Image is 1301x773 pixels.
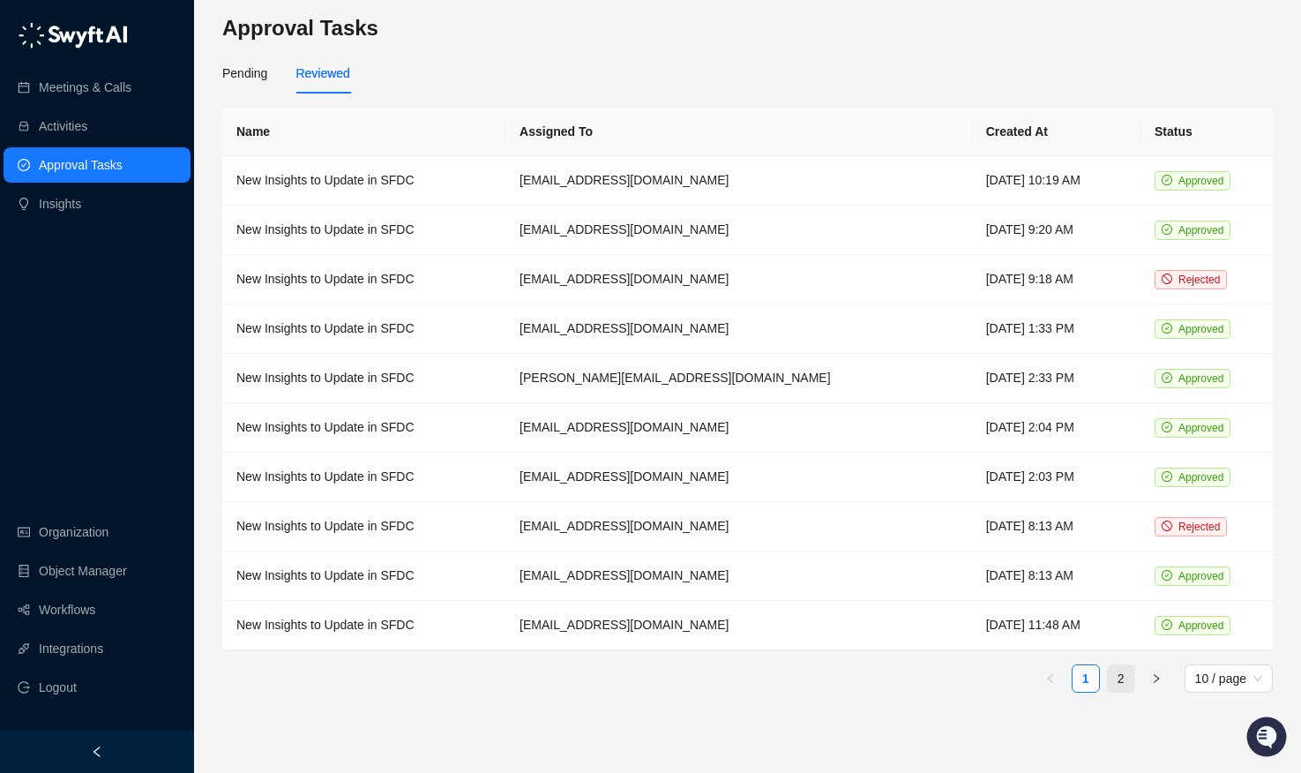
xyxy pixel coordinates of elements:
div: Reviewed [295,64,349,83]
span: Approved [1178,570,1223,582]
td: [DATE] 2:33 PM [972,354,1140,403]
td: [DATE] 9:20 AM [972,206,1140,255]
td: [DATE] 8:13 AM [972,552,1140,601]
td: New Insights to Update in SFDC [222,453,505,502]
img: Swyft AI [18,18,53,53]
span: Approved [1178,224,1223,236]
a: Insights [39,186,81,221]
td: New Insights to Update in SFDC [222,206,505,255]
a: Approval Tasks [39,147,123,183]
td: New Insights to Update in SFDC [222,156,505,206]
button: left [1036,664,1065,693]
th: Status [1140,108,1273,156]
div: 📚 [18,249,32,263]
span: check-circle [1162,570,1172,581]
td: [EMAIL_ADDRESS][DOMAIN_NAME] [505,304,972,354]
span: check-circle [1162,422,1172,432]
span: check-circle [1162,175,1172,185]
span: left [91,746,103,758]
td: [DATE] 1:33 PM [972,304,1140,354]
span: logout [18,681,30,694]
td: [DATE] 8:13 AM [972,502,1140,552]
a: Object Manager [39,553,127,589]
span: stop [1162,274,1172,284]
span: 10 / page [1195,665,1262,692]
td: [DATE] 2:04 PM [972,403,1140,453]
td: [EMAIL_ADDRESS][DOMAIN_NAME] [505,601,972,650]
img: logo-05li4sbe.png [18,22,128,49]
li: Previous Page [1036,664,1065,693]
div: Page Size [1185,664,1273,693]
span: Approved [1178,372,1223,385]
div: Start new chat [60,160,289,177]
span: Approved [1178,471,1223,484]
span: Approved [1178,323,1223,335]
a: Integrations [39,631,103,666]
span: Rejected [1178,521,1220,533]
h2: How can we help? [18,99,321,127]
td: [EMAIL_ADDRESS][DOMAIN_NAME] [505,502,972,552]
td: New Insights to Update in SFDC [222,354,505,403]
td: [EMAIL_ADDRESS][DOMAIN_NAME] [505,206,972,255]
div: We're available if you need us! [60,177,223,191]
td: New Insights to Update in SFDC [222,255,505,304]
th: Created At [972,108,1140,156]
td: [EMAIL_ADDRESS][DOMAIN_NAME] [505,255,972,304]
td: New Insights to Update in SFDC [222,552,505,601]
span: Approved [1178,175,1223,187]
span: Approved [1178,619,1223,632]
li: 1 [1072,664,1100,693]
td: [EMAIL_ADDRESS][DOMAIN_NAME] [505,403,972,453]
th: Assigned To [505,108,972,156]
td: [DATE] 9:18 AM [972,255,1140,304]
a: 2 [1108,665,1134,692]
span: stop [1162,521,1172,531]
span: left [1045,673,1056,684]
span: check-circle [1162,323,1172,334]
a: Powered byPylon [124,289,213,304]
span: right [1151,673,1162,684]
td: New Insights to Update in SFDC [222,304,505,354]
td: [EMAIL_ADDRESS][DOMAIN_NAME] [505,552,972,601]
a: 1 [1073,665,1099,692]
a: 📚Docs [11,240,72,272]
td: [DATE] 10:19 AM [972,156,1140,206]
div: Pending [222,64,267,83]
span: check-circle [1162,372,1172,383]
h3: Approval Tasks [222,14,1273,42]
li: 2 [1107,664,1135,693]
img: 5124521997842_fc6d7dfcefe973c2e489_88.png [18,160,49,191]
span: check-circle [1162,619,1172,630]
a: Workflows [39,592,95,627]
span: Pylon [176,290,213,304]
td: [PERSON_NAME][EMAIL_ADDRESS][DOMAIN_NAME] [505,354,972,403]
li: Next Page [1142,664,1170,693]
span: Logout [39,670,77,705]
td: [EMAIL_ADDRESS][DOMAIN_NAME] [505,156,972,206]
button: right [1142,664,1170,693]
button: Start new chat [300,165,321,186]
span: Rejected [1178,274,1220,286]
span: Docs [35,247,65,265]
a: Meetings & Calls [39,70,131,105]
span: check-circle [1162,471,1172,482]
a: Organization [39,514,108,550]
iframe: Open customer support [1245,715,1292,762]
span: check-circle [1162,224,1172,235]
td: New Insights to Update in SFDC [222,502,505,552]
td: [EMAIL_ADDRESS][DOMAIN_NAME] [505,453,972,502]
p: Welcome 👋 [18,71,321,99]
td: [DATE] 2:03 PM [972,453,1140,502]
span: Status [97,247,136,265]
a: 📶Status [72,240,143,272]
div: 📶 [79,249,93,263]
span: Approved [1178,422,1223,434]
th: Name [222,108,505,156]
a: Activities [39,109,87,144]
td: New Insights to Update in SFDC [222,403,505,453]
td: New Insights to Update in SFDC [222,601,505,650]
td: [DATE] 11:48 AM [972,601,1140,650]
